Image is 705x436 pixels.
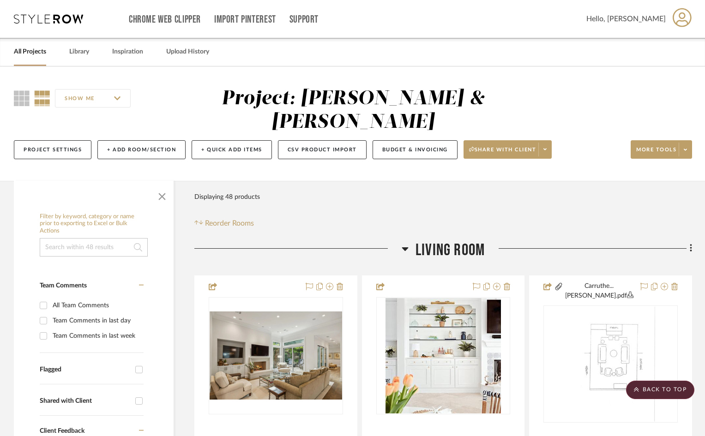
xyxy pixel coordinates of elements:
[40,238,148,257] input: Search within 48 results
[464,140,552,159] button: Share with client
[53,328,141,343] div: Team Comments in last week
[210,311,342,400] img: null
[97,140,186,159] button: + Add Room/Section
[278,140,367,159] button: CSV Product Import
[289,16,319,24] a: Support
[14,140,91,159] button: Project Settings
[40,428,84,434] span: Client Feedback
[40,282,87,289] span: Team Comments
[205,218,254,229] span: Reorder Rooms
[69,46,89,58] a: Library
[53,298,141,313] div: All Team Comments
[153,185,171,204] button: Close
[112,46,143,58] a: Inspiration
[194,218,254,229] button: Reorder Rooms
[129,16,201,24] a: Chrome Web Clipper
[14,46,46,58] a: All Projects
[373,140,458,159] button: Budget & Invoicing
[40,213,148,235] h6: Filter by keyword, category or name prior to exporting to Excel or Bulk Actions
[222,89,484,132] div: Project: [PERSON_NAME] & [PERSON_NAME]
[386,298,501,413] img: null
[636,146,676,160] span: More tools
[469,146,536,160] span: Share with client
[563,281,635,301] button: Carruthe...[PERSON_NAME].pdf
[631,140,692,159] button: More tools
[194,188,260,206] div: Displaying 48 products
[416,240,485,260] span: Living Room
[53,313,141,328] div: Team Comments in last day
[566,306,655,422] img: null
[626,381,694,399] scroll-to-top-button: BACK TO TOP
[214,16,276,24] a: Import Pinterest
[166,46,209,58] a: Upload History
[586,13,666,24] span: Hello, [PERSON_NAME]
[40,397,131,405] div: Shared with Client
[192,140,272,159] button: + Quick Add Items
[40,366,131,374] div: Flagged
